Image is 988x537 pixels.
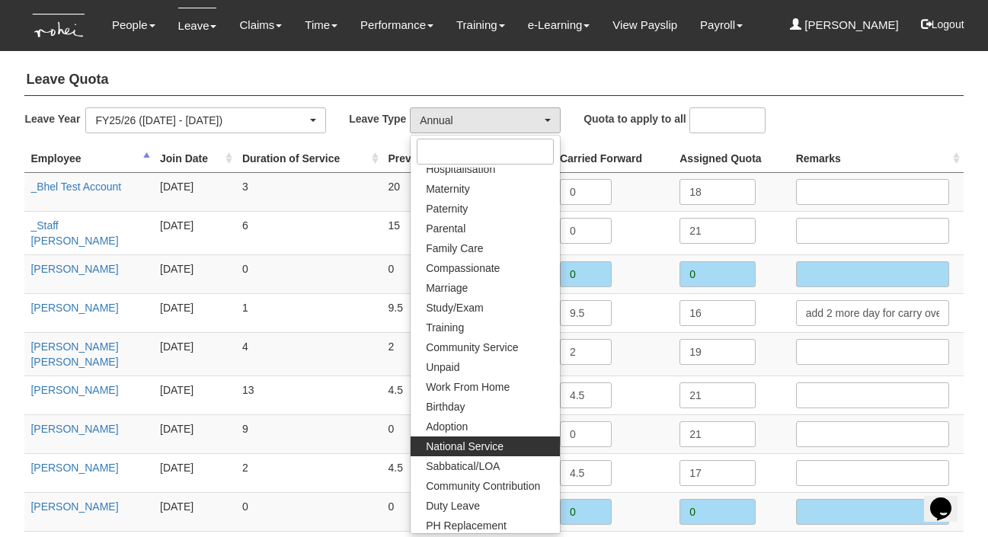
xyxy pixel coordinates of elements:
[236,145,382,173] th: Duration of Service : activate to sort column ascending
[349,107,410,129] label: Leave Type
[382,211,554,254] td: 15
[236,376,382,414] td: 13
[410,107,561,133] button: Annual
[426,280,468,296] span: Marriage
[612,8,677,43] a: View Payslip
[426,320,464,335] span: Training
[30,384,118,396] a: [PERSON_NAME]
[30,302,118,314] a: [PERSON_NAME]
[154,332,236,376] td: [DATE]
[417,139,554,165] input: Search
[554,145,673,173] th: Carried Forward
[30,462,118,474] a: [PERSON_NAME]
[426,379,510,395] span: Work From Home
[426,399,465,414] span: Birthday
[456,8,505,43] a: Training
[236,453,382,492] td: 2
[382,376,554,414] td: 4.5
[30,500,118,513] a: [PERSON_NAME]
[382,453,554,492] td: 4.5
[154,172,236,211] td: [DATE]
[30,263,118,275] a: [PERSON_NAME]
[382,414,554,453] td: 0
[30,219,118,247] a: _Staff [PERSON_NAME]
[426,300,483,315] span: Study/Exam
[924,476,973,522] iframe: chat widget
[426,419,468,434] span: Adoption
[154,211,236,254] td: [DATE]
[790,8,899,43] a: [PERSON_NAME]
[85,107,326,133] button: FY25/26 ([DATE] - [DATE])
[426,518,507,533] span: PH Replacement
[30,340,118,368] a: [PERSON_NAME] [PERSON_NAME]
[154,254,236,293] td: [DATE]
[382,492,554,531] td: 0
[426,181,470,197] span: Maternity
[382,145,554,173] th: Prev Year Unconsumed : activate to sort column ascending
[382,293,554,332] td: 9.5
[426,261,500,276] span: Compassionate
[236,293,382,332] td: 1
[426,221,465,236] span: Parental
[420,113,542,128] div: Annual
[239,8,282,43] a: Claims
[112,8,155,43] a: People
[790,145,964,173] th: Remarks : activate to sort column ascending
[426,360,459,375] span: Unpaid
[700,8,743,43] a: Payroll
[154,492,236,531] td: [DATE]
[426,439,504,454] span: National Service
[426,161,495,177] span: Hospitalisation
[154,414,236,453] td: [DATE]
[426,201,468,216] span: Paternity
[154,376,236,414] td: [DATE]
[528,8,590,43] a: e-Learning
[154,145,236,173] th: Join Date : activate to sort column ascending
[154,293,236,332] td: [DATE]
[305,8,337,43] a: Time
[24,65,963,96] h4: Leave Quota
[426,241,483,256] span: Family Care
[95,113,307,128] div: FY25/26 ([DATE] - [DATE])
[236,414,382,453] td: 9
[24,145,154,173] th: Employee : activate to sort column descending
[910,6,975,43] button: Logout
[154,453,236,492] td: [DATE]
[426,478,540,494] span: Community Contribution
[360,8,433,43] a: Performance
[426,498,480,513] span: Duty Leave
[24,107,85,129] label: Leave Year
[426,459,500,474] span: Sabbatical/LOA
[426,340,518,355] span: Community Service
[382,254,554,293] td: 0
[236,172,382,211] td: 3
[236,254,382,293] td: 0
[236,492,382,531] td: 0
[382,172,554,211] td: 20
[382,332,554,376] td: 2
[584,107,686,129] label: Quota to apply to all
[30,423,118,435] a: [PERSON_NAME]
[178,8,217,43] a: Leave
[236,211,382,254] td: 6
[30,181,121,193] a: _Bhel Test Account
[236,332,382,376] td: 4
[673,145,789,173] th: Assigned Quota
